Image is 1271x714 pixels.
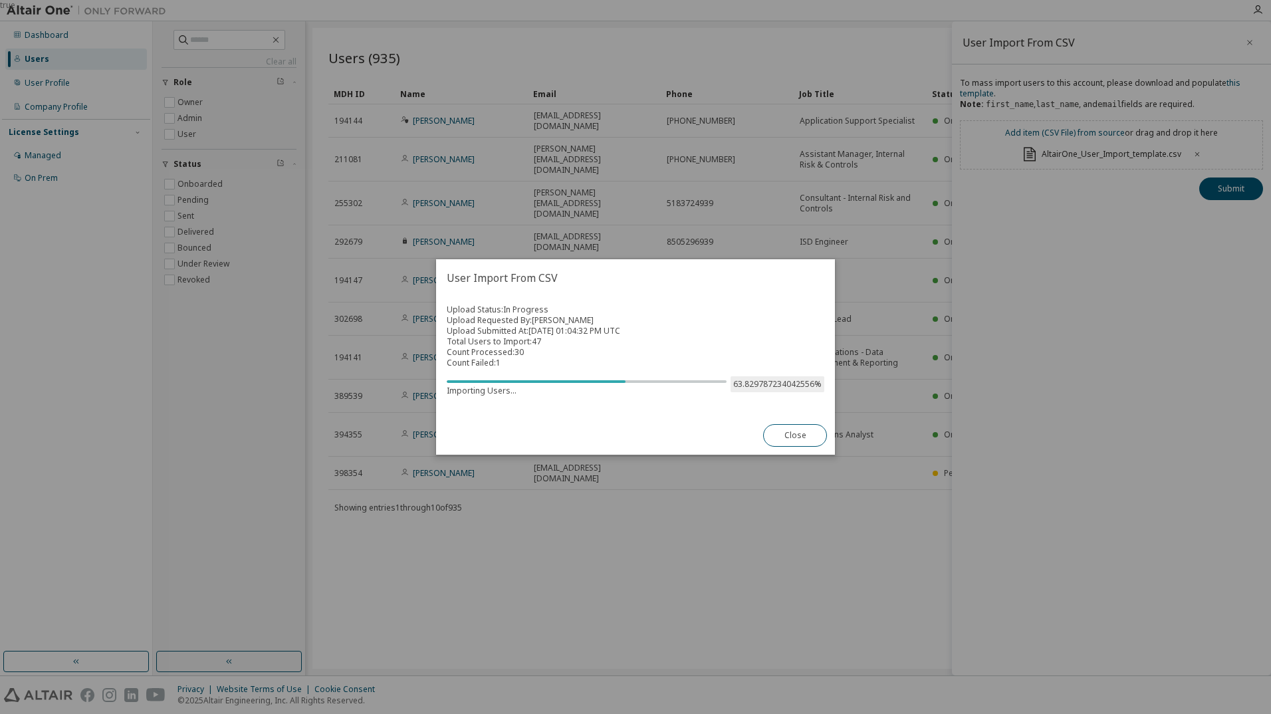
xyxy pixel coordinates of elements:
[731,376,824,392] span: 63.829787234042556 %
[503,304,548,315] span: In Progress
[436,259,835,297] h2: User Import From CSV
[447,304,824,400] div: Upload Status: Upload Requested By: [PERSON_NAME] Upload Submitted At: [DATE] 01:04:32 PM UTC Tot...
[763,424,827,447] button: Close
[447,386,727,396] div: Importing Users...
